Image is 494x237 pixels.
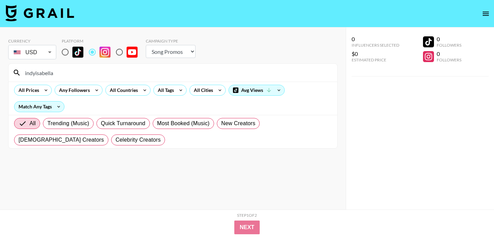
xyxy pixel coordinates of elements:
[229,85,284,95] div: Avg Views
[154,85,175,95] div: All Tags
[21,67,333,78] input: Search by User Name
[62,38,143,44] div: Platform
[30,119,36,128] span: All
[352,43,399,48] div: Influencers Selected
[190,85,214,95] div: All Cities
[14,85,40,95] div: All Prices
[106,85,139,95] div: All Countries
[437,36,461,43] div: 0
[234,221,260,234] button: Next
[221,119,256,128] span: New Creators
[72,47,83,58] img: TikTok
[437,43,461,48] div: Followers
[237,213,257,218] div: Step 1 of 2
[437,57,461,62] div: Followers
[19,136,104,144] span: [DEMOGRAPHIC_DATA] Creators
[10,46,55,58] div: USD
[47,119,89,128] span: Trending (Music)
[479,7,493,21] button: open drawer
[437,50,461,57] div: 0
[8,38,56,44] div: Currency
[101,119,145,128] span: Quick Turnaround
[352,57,399,62] div: Estimated Price
[99,47,110,58] img: Instagram
[14,102,64,112] div: Match Any Tags
[157,119,210,128] span: Most Booked (Music)
[460,203,486,229] iframe: Drift Widget Chat Controller
[116,136,161,144] span: Celebrity Creators
[55,85,91,95] div: Any Followers
[5,5,74,21] img: Grail Talent
[146,38,196,44] div: Campaign Type
[127,47,138,58] img: YouTube
[352,50,399,57] div: $0
[352,36,399,43] div: 0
